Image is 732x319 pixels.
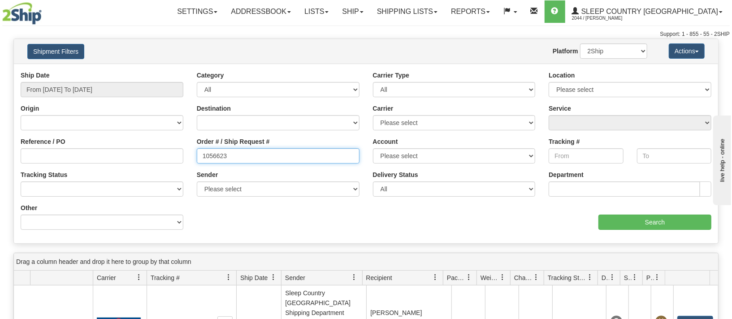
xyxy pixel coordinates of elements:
[605,270,620,285] a: Delivery Status filter column settings
[711,114,731,205] iframe: chat widget
[285,273,305,282] span: Sender
[197,137,270,146] label: Order # / Ship Request #
[240,273,268,282] span: Ship Date
[495,270,510,285] a: Weight filter column settings
[21,137,65,146] label: Reference / PO
[2,30,730,38] div: Support: 1 - 855 - 55 - 2SHIP
[549,71,575,80] label: Location
[97,273,116,282] span: Carrier
[602,273,609,282] span: Delivery Status
[428,270,443,285] a: Recipient filter column settings
[528,270,544,285] a: Charge filter column settings
[624,273,632,282] span: Shipment Issues
[572,14,639,23] span: 2044 / [PERSON_NAME]
[21,71,50,80] label: Ship Date
[373,104,394,113] label: Carrier
[481,273,499,282] span: Weight
[447,273,466,282] span: Packages
[646,273,654,282] span: Pickup Status
[370,0,444,23] a: Shipping lists
[461,270,476,285] a: Packages filter column settings
[627,270,642,285] a: Shipment Issues filter column settings
[514,273,533,282] span: Charge
[650,270,665,285] a: Pickup Status filter column settings
[549,104,571,113] label: Service
[373,71,409,80] label: Carrier Type
[21,203,37,212] label: Other
[298,0,335,23] a: Lists
[565,0,729,23] a: Sleep Country [GEOGRAPHIC_DATA] 2044 / [PERSON_NAME]
[131,270,147,285] a: Carrier filter column settings
[669,43,705,59] button: Actions
[21,104,39,113] label: Origin
[637,148,711,164] input: To
[366,273,392,282] span: Recipient
[579,8,718,15] span: Sleep Country [GEOGRAPHIC_DATA]
[7,8,83,14] div: live help - online
[170,0,224,23] a: Settings
[197,104,231,113] label: Destination
[582,270,598,285] a: Tracking Status filter column settings
[221,270,236,285] a: Tracking # filter column settings
[197,170,218,179] label: Sender
[21,170,67,179] label: Tracking Status
[553,47,578,56] label: Platform
[549,148,623,164] input: From
[266,270,281,285] a: Ship Date filter column settings
[549,170,584,179] label: Department
[224,0,298,23] a: Addressbook
[151,273,180,282] span: Tracking #
[373,137,398,146] label: Account
[347,270,362,285] a: Sender filter column settings
[549,137,580,146] label: Tracking #
[197,71,224,80] label: Category
[444,0,497,23] a: Reports
[598,215,711,230] input: Search
[27,44,84,59] button: Shipment Filters
[548,273,587,282] span: Tracking Status
[335,0,370,23] a: Ship
[2,2,42,25] img: logo2044.jpg
[373,170,418,179] label: Delivery Status
[14,253,718,271] div: grid grouping header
